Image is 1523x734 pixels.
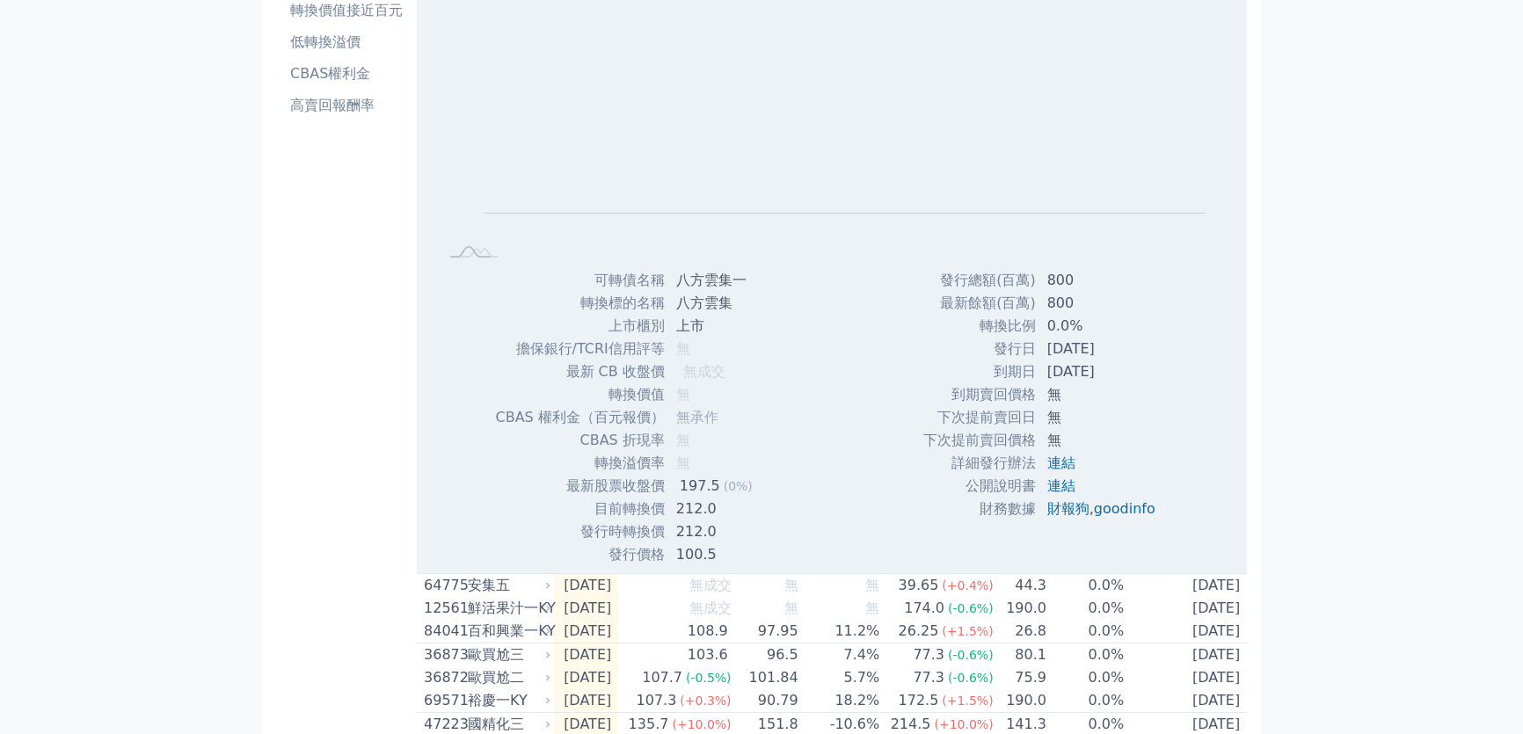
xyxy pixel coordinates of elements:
[684,621,732,642] div: 108.9
[494,292,665,315] td: 轉換標的名稱
[1047,643,1125,667] td: 0.0%
[494,543,665,566] td: 發行價格
[994,689,1046,713] td: 190.0
[283,28,410,56] a: 低轉換溢價
[554,643,618,667] td: [DATE]
[494,269,665,292] td: 可轉債名稱
[934,717,993,731] span: (+10.0%)
[283,32,410,53] li: 低轉換溢價
[494,406,665,429] td: CBAS 權利金（百元報價）
[1125,643,1247,667] td: [DATE]
[784,577,798,593] span: 無
[922,452,1037,475] td: 詳細發行辦法
[424,690,463,711] div: 69571
[1125,620,1247,643] td: [DATE]
[1047,477,1075,494] a: 連結
[468,575,547,596] div: 安集五
[676,386,690,403] span: 無
[724,479,753,493] span: (0%)
[468,621,547,642] div: 百和興業一KY
[554,689,618,713] td: [DATE]
[424,598,463,619] div: 12561
[1435,650,1523,734] iframe: Chat Widget
[554,597,618,620] td: [DATE]
[1047,574,1125,598] td: 0.0%
[909,667,948,688] div: 77.3
[666,498,767,520] td: 212.0
[1037,498,1170,520] td: ,
[1037,360,1170,383] td: [DATE]
[1037,269,1170,292] td: 800
[468,644,547,665] div: 歐買尬三
[1037,338,1170,360] td: [DATE]
[922,498,1037,520] td: 財務數據
[424,644,463,665] div: 36873
[683,363,725,380] span: 無成交
[799,620,881,643] td: 11.2%
[1125,689,1247,713] td: [DATE]
[865,577,879,593] span: 無
[684,644,732,665] div: 103.6
[922,429,1037,452] td: 下次提前賣回價格
[494,315,665,338] td: 上市櫃別
[689,577,732,593] span: 無成交
[909,644,948,665] div: 77.3
[632,690,680,711] div: 107.3
[732,689,799,713] td: 90.79
[1125,597,1247,620] td: [DATE]
[732,666,799,689] td: 101.84
[638,667,686,688] div: 107.7
[942,694,993,708] span: (+1.5%)
[666,543,767,566] td: 100.5
[283,63,410,84] li: CBAS權利金
[922,406,1037,429] td: 下次提前賣回日
[922,383,1037,406] td: 到期賣回價格
[676,454,690,471] span: 無
[922,338,1037,360] td: 發行日
[894,621,942,642] div: 26.25
[666,520,767,543] td: 212.0
[494,383,665,406] td: 轉換價值
[494,429,665,452] td: CBAS 折現率
[468,690,547,711] div: 裕慶一KY
[686,671,732,685] span: (-0.5%)
[672,717,731,731] span: (+10.0%)
[680,694,731,708] span: (+0.3%)
[1037,292,1170,315] td: 800
[424,621,463,642] div: 84041
[424,667,463,688] div: 36872
[922,475,1037,498] td: 公開說明書
[1047,666,1125,689] td: 0.0%
[1037,429,1170,452] td: 無
[666,292,767,315] td: 八方雲集
[1047,454,1075,471] a: 連結
[948,648,994,662] span: (-0.6%)
[494,475,665,498] td: 最新股票收盤價
[494,498,665,520] td: 目前轉換價
[942,578,993,592] span: (+0.4%)
[922,292,1037,315] td: 最新餘額(百萬)
[283,95,410,116] li: 高賣回報酬率
[994,597,1046,620] td: 190.0
[283,91,410,120] a: 高賣回報酬率
[283,60,410,88] a: CBAS權利金
[1125,666,1247,689] td: [DATE]
[676,409,718,425] span: 無承作
[424,575,463,596] div: 64775
[1047,500,1089,517] a: 財報狗
[994,620,1046,643] td: 26.8
[467,28,1206,238] g: Chart
[865,600,879,616] span: 無
[1037,315,1170,338] td: 0.0%
[1094,500,1155,517] a: goodinfo
[1435,650,1523,734] div: 聊天小工具
[1047,597,1125,620] td: 0.0%
[554,574,618,598] td: [DATE]
[666,269,767,292] td: 八方雲集一
[494,360,665,383] td: 最新 CB 收盤價
[494,520,665,543] td: 發行時轉換價
[1047,689,1125,713] td: 0.0%
[948,671,994,685] span: (-0.6%)
[799,643,881,667] td: 7.4%
[784,600,798,616] span: 無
